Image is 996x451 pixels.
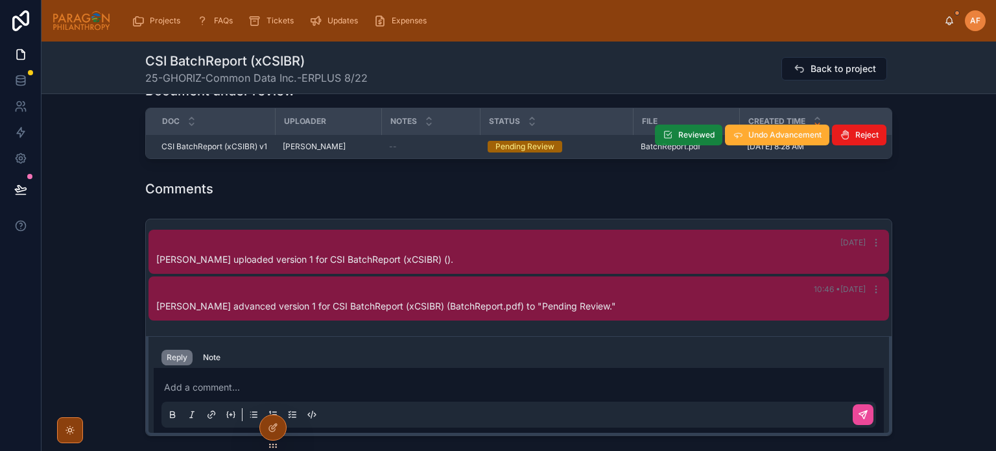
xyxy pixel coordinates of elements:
[748,116,805,127] span: Created Time
[641,141,687,152] span: BatchReport
[855,130,879,140] span: Reject
[161,141,267,152] span: CSI BatchReport (xCSIBR) v1
[52,10,111,31] img: App logo
[747,141,804,152] span: [DATE] 8:28 AM
[145,70,368,86] span: 25-GHORIZ-Common Data Inc.-ERPLUS 8/22
[370,9,436,32] a: Expenses
[128,9,189,32] a: Projects
[192,9,242,32] a: FAQs
[214,16,233,26] span: FAQs
[389,141,397,152] span: --
[390,116,417,127] span: Notes
[203,352,220,363] div: Note
[283,141,346,152] span: [PERSON_NAME]
[327,16,358,26] span: Updates
[145,52,368,70] h1: CSI BatchReport (xCSIBR)
[392,16,427,26] span: Expenses
[161,350,193,365] button: Reply
[840,238,866,247] span: [DATE]
[832,125,886,145] button: Reject
[970,16,980,26] span: AF
[244,9,303,32] a: Tickets
[687,141,700,152] span: .pdf
[156,300,616,311] span: [PERSON_NAME] advanced version 1 for CSI BatchReport (xCSIBR) (BatchReport.pdf) to "Pending Review."
[495,141,554,152] div: Pending Review
[642,116,658,127] span: File
[198,350,226,365] button: Note
[781,57,887,80] button: Back to project
[655,125,722,145] button: Reviewed
[725,125,829,145] button: Undo Advancement
[156,254,453,265] span: [PERSON_NAME] uploaded version 1 for CSI BatchReport (xCSIBR) ().
[489,116,520,127] span: Status
[811,62,876,75] span: Back to project
[145,180,213,198] h1: Comments
[121,6,944,35] div: scrollable content
[162,116,180,127] span: Doc
[305,9,367,32] a: Updates
[678,130,715,140] span: Reviewed
[814,284,866,294] span: 10:46 • [DATE]
[748,130,822,140] span: Undo Advancement
[284,116,326,127] span: Uploader
[150,16,180,26] span: Projects
[267,16,294,26] span: Tickets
